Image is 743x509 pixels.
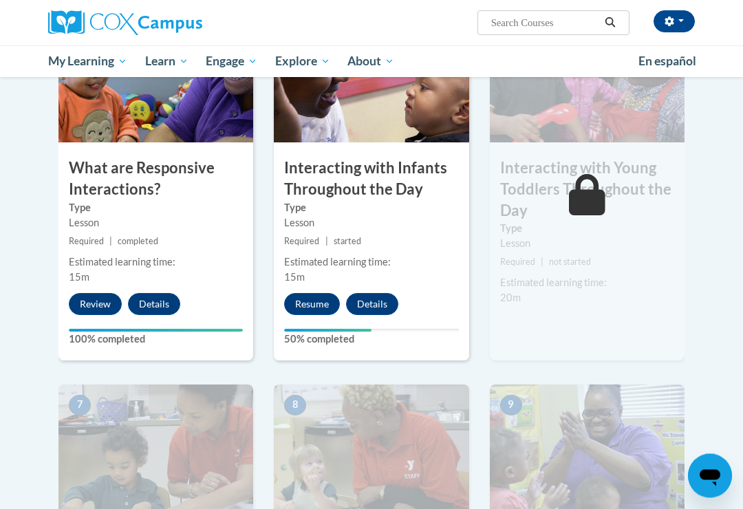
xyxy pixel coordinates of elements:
span: 15m [284,272,305,283]
span: | [325,237,328,247]
div: Lesson [69,216,243,231]
button: Review [69,294,122,316]
input: Search Courses [490,14,600,31]
a: Learn [136,45,197,77]
span: completed [118,237,158,247]
span: 15m [69,272,89,283]
div: Estimated learning time: [69,255,243,270]
span: My Learning [48,53,127,69]
a: En español [629,47,705,76]
button: Search [600,14,621,31]
div: Main menu [38,45,705,77]
span: Required [69,237,104,247]
a: Cox Campus [48,10,250,35]
span: Learn [145,53,189,69]
h3: Interacting with Infants Throughout the Day [274,158,469,201]
span: Engage [206,53,257,69]
span: started [334,237,361,247]
button: Details [128,294,180,316]
button: Details [346,294,398,316]
button: Account Settings [654,10,695,32]
span: 7 [69,396,91,416]
a: About [339,45,404,77]
a: Engage [197,45,266,77]
label: Type [500,221,674,237]
div: Lesson [500,237,674,252]
div: Estimated learning time: [284,255,458,270]
button: Resume [284,294,340,316]
label: 100% completed [69,332,243,347]
span: 8 [284,396,306,416]
div: Your progress [69,329,243,332]
img: Cox Campus [48,10,202,35]
div: Estimated learning time: [500,276,674,291]
span: En español [638,54,696,68]
span: Explore [275,53,330,69]
label: 50% completed [284,332,458,347]
span: Required [500,257,535,268]
span: Required [284,237,319,247]
span: | [541,257,543,268]
span: 20m [500,292,521,304]
span: 9 [500,396,522,416]
label: Type [284,201,458,216]
a: My Learning [39,45,136,77]
span: not started [549,257,591,268]
h3: What are Responsive Interactions? [58,158,253,201]
div: Lesson [284,216,458,231]
a: Explore [266,45,339,77]
div: Your progress [284,329,371,332]
iframe: Button to launch messaging window [688,454,732,498]
span: | [109,237,112,247]
label: Type [69,201,243,216]
h3: Interacting with Young Toddlers Throughout the Day [490,158,685,221]
span: About [347,53,394,69]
